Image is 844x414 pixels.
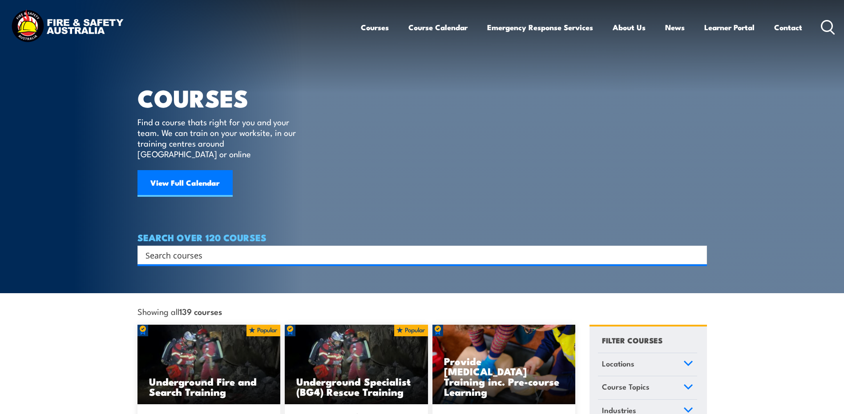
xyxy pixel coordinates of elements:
[613,16,646,39] a: About Us
[487,16,593,39] a: Emergency Response Services
[137,325,281,405] a: Underground Fire and Search Training
[285,325,428,405] a: Underground Specialist (BG4) Rescue Training
[147,249,689,261] form: Search form
[179,305,222,317] strong: 139 courses
[137,170,233,197] a: View Full Calendar
[432,325,576,405] a: Provide [MEDICAL_DATA] Training inc. Pre-course Learning
[432,325,576,405] img: Low Voltage Rescue and Provide CPR
[296,376,416,397] h3: Underground Specialist (BG4) Rescue Training
[602,358,634,370] span: Locations
[149,376,269,397] h3: Underground Fire and Search Training
[602,381,650,393] span: Course Topics
[137,307,222,316] span: Showing all
[408,16,468,39] a: Course Calendar
[137,87,309,108] h1: COURSES
[137,325,281,405] img: Underground mine rescue
[137,116,300,159] p: Find a course thats right for you and your team. We can train on your worksite, in our training c...
[774,16,802,39] a: Contact
[704,16,755,39] a: Learner Portal
[285,325,428,405] img: Underground mine rescue
[598,376,697,399] a: Course Topics
[665,16,685,39] a: News
[444,356,564,397] h3: Provide [MEDICAL_DATA] Training inc. Pre-course Learning
[691,249,704,261] button: Search magnifier button
[598,353,697,376] a: Locations
[145,248,687,262] input: Search input
[602,334,662,346] h4: FILTER COURSES
[137,232,707,242] h4: SEARCH OVER 120 COURSES
[361,16,389,39] a: Courses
